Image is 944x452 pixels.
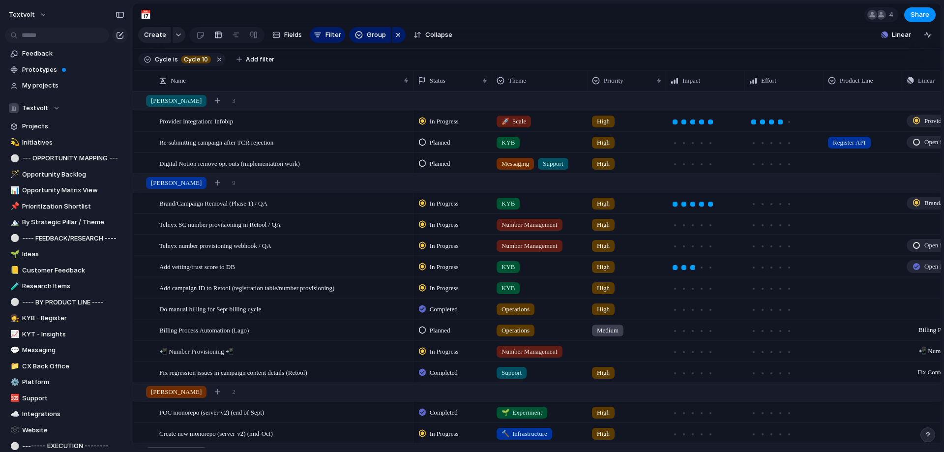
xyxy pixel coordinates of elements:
[508,76,526,86] span: Theme
[4,7,52,23] button: textvolt
[911,10,929,20] span: Share
[5,78,128,93] a: My projects
[151,387,202,397] span: [PERSON_NAME]
[325,30,341,40] span: Filter
[5,135,128,150] a: 💫Initiatives
[159,324,249,335] span: Billing Process Automation (Lago)
[10,201,17,212] div: 📌
[5,62,128,77] a: Prototypes
[5,311,128,326] div: 🧑‍⚖️KYB - Register
[430,199,459,209] span: In Progress
[597,304,610,314] span: High
[5,215,128,230] a: 🏔️By Strategic Pillar / Theme
[604,76,623,86] span: Priority
[501,368,522,378] span: Support
[10,233,17,244] div: ⚪
[9,266,19,275] button: 📒
[430,429,459,439] span: In Progress
[9,313,19,323] button: 🧑‍⚖️
[9,138,19,148] button: 💫
[22,121,124,131] span: Projects
[501,326,530,335] span: Operations
[597,220,610,230] span: High
[9,153,19,163] button: ⚪
[430,220,459,230] span: In Progress
[597,429,610,439] span: High
[410,27,456,43] button: Collapse
[501,304,530,314] span: Operations
[501,347,558,357] span: Number Management
[22,217,124,227] span: By Strategic Pillar / Theme
[5,343,128,358] a: 💬Messaging
[430,241,459,251] span: In Progress
[425,30,452,40] span: Collapse
[138,27,171,43] button: Create
[501,429,547,439] span: Infrastructure
[5,167,128,182] a: 🪄Opportunity Backlog
[9,362,19,371] button: 📁
[904,7,936,22] button: Share
[140,8,151,21] div: 📅
[597,326,619,335] span: Medium
[501,408,542,418] span: Experiment
[9,185,19,195] button: 📊
[430,262,459,272] span: In Progress
[501,220,558,230] span: Number Management
[501,117,526,126] span: Scale
[5,183,128,198] div: 📊Opportunity Matrix View
[22,330,124,339] span: KYT - Insights
[10,329,17,340] div: 📈
[892,30,911,40] span: Linear
[5,263,128,278] a: 📒Customer Feedback
[9,377,19,387] button: ⚙️
[5,199,128,214] a: 📌Prioritization Shortlist
[22,49,124,59] span: Feedback
[159,240,271,251] span: Telnyx number provisioning webhook / QA
[159,366,307,378] span: Fix regression issues in campaign content details (Retool)
[159,136,273,148] span: Re-submitting campaign after TCR rejection
[22,81,124,90] span: My projects
[9,217,19,227] button: 🏔️
[22,65,124,75] span: Prototypes
[501,138,515,148] span: KYB
[171,76,186,86] span: Name
[501,430,509,437] span: 🔨
[138,7,153,23] button: 📅
[501,118,509,125] span: 🚀
[5,119,128,134] a: Projects
[430,76,445,86] span: Status
[349,27,391,43] button: Group
[159,427,273,439] span: Create new monorepo (server-v2) (mid-Oct)
[10,249,17,260] div: 🌱
[9,10,35,20] span: textvolt
[22,345,124,355] span: Messaging
[159,197,267,209] span: Brand/Campaign Removal (Phase 1) / QA
[367,30,386,40] span: Group
[310,27,345,43] button: Filter
[231,53,280,66] button: Add filter
[159,303,261,314] span: Do manual billing for Sept billing cycle
[10,377,17,388] div: ⚙️
[10,169,17,180] div: 🪄
[151,178,202,188] span: [PERSON_NAME]
[9,170,19,180] button: 🪄
[22,266,124,275] span: Customer Feedback
[159,261,235,272] span: Add vetting/trust score to DB
[22,138,124,148] span: Initiatives
[501,409,509,416] span: 🌱
[268,27,306,43] button: Fields
[918,76,935,86] span: Linear
[5,375,128,390] a: ⚙️Platform
[597,159,610,169] span: High
[9,202,19,211] button: 📌
[597,262,610,272] span: High
[22,103,48,113] span: Textvolt
[22,202,124,211] span: Prioritization Shortlist
[5,46,128,61] a: Feedback
[597,368,610,378] span: High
